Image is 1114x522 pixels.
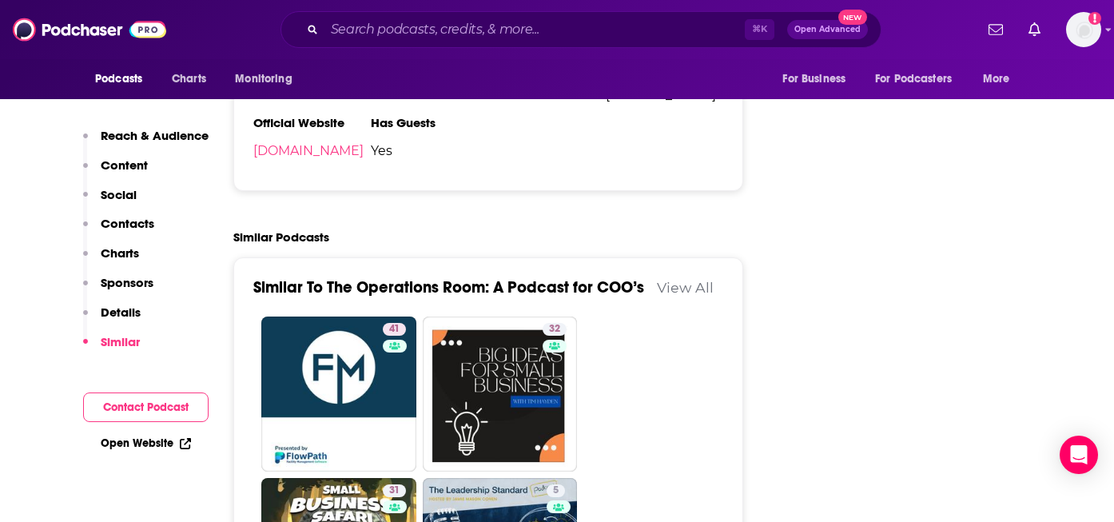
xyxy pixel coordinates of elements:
a: Similar To The Operations Room: A Podcast for COO’s [253,277,644,297]
h2: Similar Podcasts [233,229,329,245]
div: Search podcasts, credits, & more... [280,11,881,48]
h3: Has Guests [371,115,488,130]
h3: Official Website [253,115,371,130]
button: Sponsors [83,275,153,305]
img: User Profile [1066,12,1101,47]
a: 41 [261,317,416,472]
p: Similar [101,334,140,349]
a: [DOMAIN_NAME] [253,143,364,158]
button: Charts [83,245,139,275]
p: Reach & Audience [101,128,209,143]
p: Social [101,187,137,202]
a: View All [657,279,714,296]
span: 31 [389,483,400,499]
button: Social [83,187,137,217]
a: Charts [161,64,216,94]
img: Podchaser - Follow, Share and Rate Podcasts [13,14,166,45]
span: Monitoring [235,68,292,90]
p: Details [101,305,141,320]
p: Sponsors [101,275,153,290]
a: 32 [543,323,567,336]
span: Open Advanced [794,26,861,34]
svg: Add a profile image [1088,12,1101,25]
span: 32 [549,321,560,337]
span: 41 [389,321,400,337]
button: Content [83,157,148,187]
button: Similar [83,334,140,364]
a: Show notifications dropdown [1022,16,1047,43]
span: For Podcasters [875,68,952,90]
button: Details [83,305,141,334]
a: 5 [547,484,565,497]
button: Contacts [83,216,154,245]
span: Yes [371,143,488,158]
span: For Business [782,68,845,90]
a: 41 [383,323,406,336]
button: open menu [865,64,975,94]
span: More [983,68,1010,90]
button: open menu [771,64,865,94]
button: Reach & Audience [83,128,209,157]
span: 5 [553,483,559,499]
p: Contacts [101,216,154,231]
button: Contact Podcast [83,392,209,422]
a: Open Website [101,436,191,450]
span: New [838,10,867,25]
span: Charts [172,68,206,90]
span: Podcasts [95,68,142,90]
button: open menu [84,64,163,94]
a: 31 [383,484,406,497]
span: Logged in as juliannem [1066,12,1101,47]
a: Show notifications dropdown [982,16,1009,43]
p: Content [101,157,148,173]
a: 32 [423,317,578,472]
button: open menu [224,64,312,94]
button: Show profile menu [1066,12,1101,47]
button: Open AdvancedNew [787,20,868,39]
p: Charts [101,245,139,261]
button: open menu [972,64,1030,94]
span: ⌘ K [745,19,774,40]
div: Open Intercom Messenger [1060,436,1098,474]
input: Search podcasts, credits, & more... [324,17,745,42]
